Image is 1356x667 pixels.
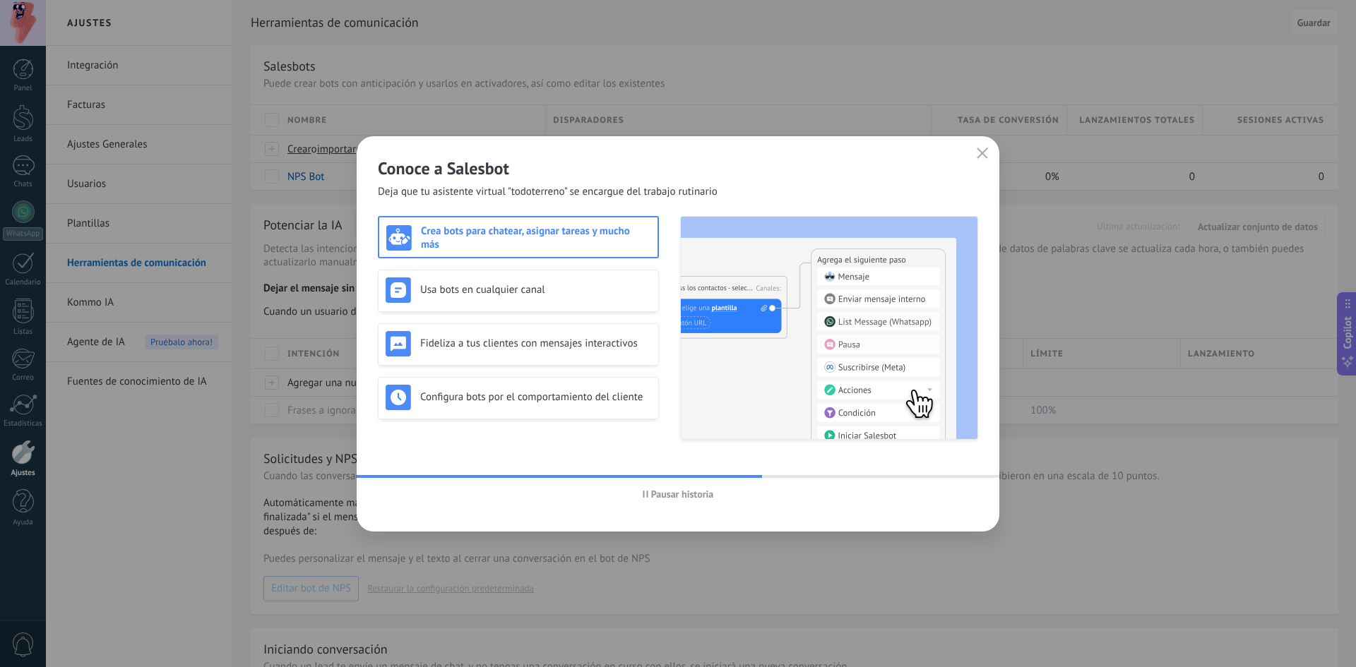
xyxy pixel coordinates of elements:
h3: Configura bots por el comportamiento del cliente [420,390,651,404]
span: Deja que tu asistente virtual "todoterreno" se encargue del trabajo rutinario [378,185,718,199]
button: Pausar historia [636,483,720,505]
h3: Fideliza a tus clientes con mensajes interactivos [420,337,651,350]
h2: Conoce a Salesbot [378,157,978,179]
h3: Usa bots en cualquier canal [420,283,651,296]
span: Pausar historia [651,489,714,499]
h3: Crea bots para chatear, asignar tareas y mucho más [421,224,650,251]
